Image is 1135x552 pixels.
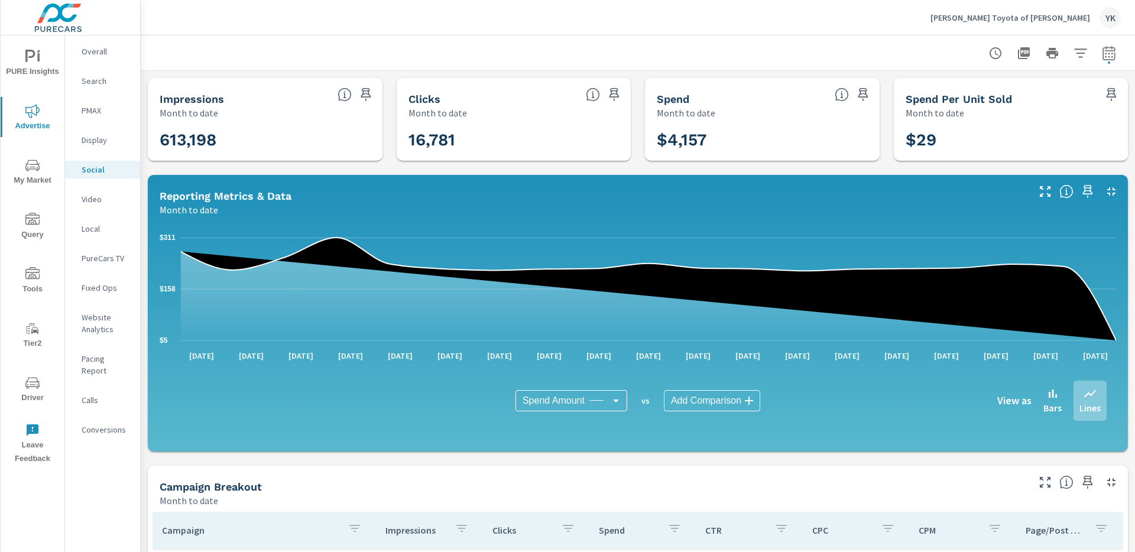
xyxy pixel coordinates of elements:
p: Month to date [657,106,715,120]
p: Month to date [160,493,218,508]
span: PURE Insights [4,50,61,79]
p: [DATE] [380,350,421,362]
p: Campaign [162,524,338,536]
p: Website Analytics [82,311,131,335]
h5: Impressions [160,93,224,105]
span: Tools [4,267,61,296]
span: My Market [4,158,61,187]
text: $5 [160,336,168,345]
p: PMAX [82,105,131,116]
span: Advertise [4,104,61,133]
p: Search [82,75,131,87]
p: [DATE] [479,350,520,362]
p: [PERSON_NAME] Toyota of [PERSON_NAME] [930,12,1090,23]
button: Make Fullscreen [1036,182,1055,201]
h6: View as [997,395,1032,407]
div: Search [65,72,140,90]
p: [DATE] [677,350,719,362]
div: Social [65,161,140,178]
p: [DATE] [578,350,620,362]
div: Spend Amount [515,390,627,411]
p: Display [82,134,131,146]
text: $311 [160,233,176,242]
div: Calls [65,391,140,409]
p: vs [627,395,664,406]
span: Save this to your personalized report [605,85,624,104]
div: PureCars TV [65,249,140,267]
p: [DATE] [429,350,471,362]
div: Local [65,220,140,238]
h3: 16,781 [408,130,620,150]
p: [DATE] [181,350,222,362]
button: "Export Report to PDF" [1012,41,1036,65]
div: Fixed Ops [65,279,140,297]
p: Month to date [906,106,964,120]
p: Calls [82,394,131,406]
p: PureCars TV [82,252,131,264]
button: Make Fullscreen [1036,473,1055,492]
span: Driver [4,376,61,405]
span: This is a summary of Social performance results by campaign. Each column can be sorted. [1059,475,1074,489]
h5: Campaign Breakout [160,480,262,493]
button: Minimize Widget [1102,182,1121,201]
p: [DATE] [231,350,272,362]
span: Save this to your personalized report [356,85,375,104]
span: Save this to your personalized report [854,85,873,104]
span: Tier2 [4,322,61,350]
div: Website Analytics [65,309,140,338]
span: Spend Amount [523,395,585,407]
p: CPC [812,524,871,536]
span: The number of times an ad was clicked by a consumer. [586,87,600,102]
p: [DATE] [528,350,570,362]
h5: Reporting Metrics & Data [160,190,291,202]
p: Pacing Report [82,353,131,376]
p: Fixed Ops [82,282,131,294]
p: [DATE] [330,350,371,362]
p: [DATE] [280,350,322,362]
p: Month to date [408,106,467,120]
h5: Clicks [408,93,440,105]
p: [DATE] [628,350,669,362]
span: Save this to your personalized report [1078,473,1097,492]
p: CTR [705,524,764,536]
p: [DATE] [826,350,868,362]
button: Select Date Range [1097,41,1121,65]
p: CPM [919,524,978,536]
span: Save this to your personalized report [1102,85,1121,104]
div: Conversions [65,421,140,439]
p: [DATE] [1075,350,1116,362]
p: Overall [82,46,131,57]
div: nav menu [1,35,64,470]
span: Query [4,213,61,242]
p: [DATE] [777,350,818,362]
p: Spend [599,524,658,536]
button: Minimize Widget [1102,473,1121,492]
p: [DATE] [926,350,967,362]
p: Clicks [492,524,552,536]
h3: $4,157 [657,130,868,150]
p: [DATE] [975,350,1017,362]
p: Lines [1079,401,1101,415]
span: The number of times an ad was shown on your behalf. [338,87,352,102]
p: Social [82,164,131,176]
div: Overall [65,43,140,60]
p: [DATE] [876,350,917,362]
p: Video [82,193,131,205]
h5: Spend Per Unit Sold [906,93,1012,105]
p: [DATE] [727,350,768,362]
span: The amount of money spent on advertising during the period. [835,87,849,102]
p: Impressions [385,524,445,536]
span: Leave Feedback [4,423,61,466]
div: PMAX [65,102,140,119]
div: Add Comparison [664,390,760,411]
p: Bars [1043,401,1062,415]
p: Page/Post Action [1026,524,1085,536]
h3: 613,198 [160,130,371,150]
p: Local [82,223,131,235]
p: Month to date [160,106,218,120]
p: Month to date [160,203,218,217]
h5: Spend [657,93,689,105]
p: Conversions [82,424,131,436]
p: [DATE] [1025,350,1066,362]
div: YK [1100,7,1121,28]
